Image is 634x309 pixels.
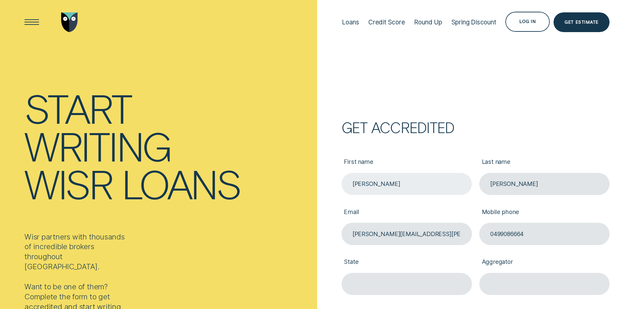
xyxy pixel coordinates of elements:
label: First name [342,152,472,173]
div: Round Up [414,18,442,26]
label: State [342,252,472,273]
button: Open Menu [22,12,42,32]
label: Mobile phone [479,202,610,223]
div: Credit Score [368,18,405,26]
label: Last name [479,152,610,173]
label: Email [342,202,472,223]
div: Start [24,89,131,127]
div: Wisr [24,165,112,202]
h2: Get accredited [342,122,610,133]
div: Loans [342,18,359,26]
h1: Start writing Wisr loans [24,89,313,203]
button: Log in [505,12,550,32]
label: Aggregator [479,252,610,273]
div: writing [24,127,171,165]
img: Wisr [61,12,78,32]
a: Get Estimate [553,12,610,32]
div: loans [122,165,241,202]
div: Spring Discount [452,18,496,26]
